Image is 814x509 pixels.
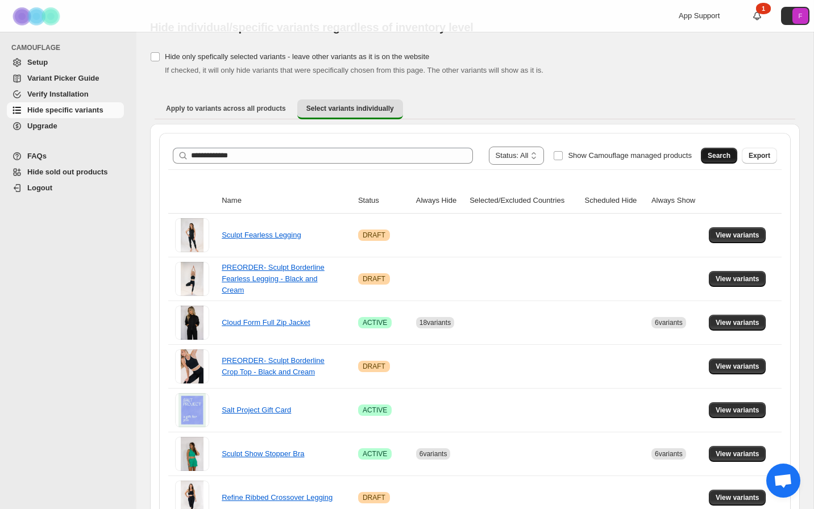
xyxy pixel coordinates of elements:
span: Logout [27,183,52,192]
span: View variants [716,406,759,415]
button: Select variants individually [297,99,403,119]
span: 18 variants [420,319,451,327]
a: Variant Picker Guide [7,70,124,86]
span: View variants [716,318,759,327]
span: View variants [716,274,759,283]
span: ACTIVE [363,318,387,327]
span: Variant Picker Guide [27,74,99,82]
a: FAQs [7,148,124,164]
span: DRAFT [363,231,385,240]
th: Name [218,188,355,214]
span: Hide specific variants [27,106,103,114]
a: Salt Project Gift Card [222,406,291,414]
span: FAQs [27,152,47,160]
a: Hide specific variants [7,102,124,118]
span: If checked, it will only hide variants that were specifically chosen from this page. The other va... [165,66,543,74]
a: Hide sold out products [7,164,124,180]
button: View variants [709,446,766,462]
th: Scheduled Hide [582,188,648,214]
span: CAMOUFLAGE [11,43,128,52]
button: View variants [709,271,766,287]
span: DRAFT [363,274,385,283]
a: Upgrade [7,118,124,134]
span: 6 variants [655,319,683,327]
a: PREORDER- Sculpt Borderline Fearless Legging - Black and Cream [222,263,325,294]
span: View variants [716,231,759,240]
text: F [799,12,803,19]
span: Upgrade [27,122,57,130]
div: Open chat [766,464,800,498]
button: Avatar with initials F [781,7,809,25]
span: 6 variants [655,450,683,458]
span: Search [708,151,730,160]
button: View variants [709,227,766,243]
a: Sculpt Fearless Legging [222,231,301,239]
span: Select variants individually [306,104,394,113]
span: 6 variants [420,450,447,458]
th: Always Show [648,188,705,214]
a: 1 [751,10,763,22]
div: 1 [756,3,771,14]
a: Sculpt Show Stopper Bra [222,449,304,458]
span: Show Camouflage managed products [568,151,692,160]
button: View variants [709,490,766,506]
a: Verify Installation [7,86,124,102]
a: Setup [7,55,124,70]
span: Verify Installation [27,90,89,98]
img: Camouflage [9,1,66,32]
button: Export [742,148,777,164]
span: App Support [679,11,720,20]
span: View variants [716,362,759,371]
span: DRAFT [363,362,385,371]
span: View variants [716,493,759,502]
span: View variants [716,449,759,458]
span: Apply to variants across all products [166,104,286,113]
span: Export [749,151,770,160]
span: ACTIVE [363,406,387,415]
span: Hide sold out products [27,168,108,176]
button: View variants [709,402,766,418]
a: Refine Ribbed Crossover Legging [222,493,333,502]
button: Apply to variants across all products [157,99,295,118]
a: PREORDER- Sculpt Borderline Crop Top - Black and Cream [222,356,325,376]
button: Search [701,148,737,164]
span: ACTIVE [363,449,387,458]
span: Hide only spefically selected variants - leave other variants as it is on the website [165,52,429,61]
th: Always Hide [413,188,466,214]
a: Logout [7,180,124,196]
a: Cloud Form Full Zip Jacket [222,318,310,327]
button: View variants [709,315,766,331]
th: Selected/Excluded Countries [466,188,581,214]
th: Status [355,188,413,214]
span: DRAFT [363,493,385,502]
span: Setup [27,58,48,66]
span: Avatar with initials F [792,8,808,24]
button: View variants [709,358,766,374]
